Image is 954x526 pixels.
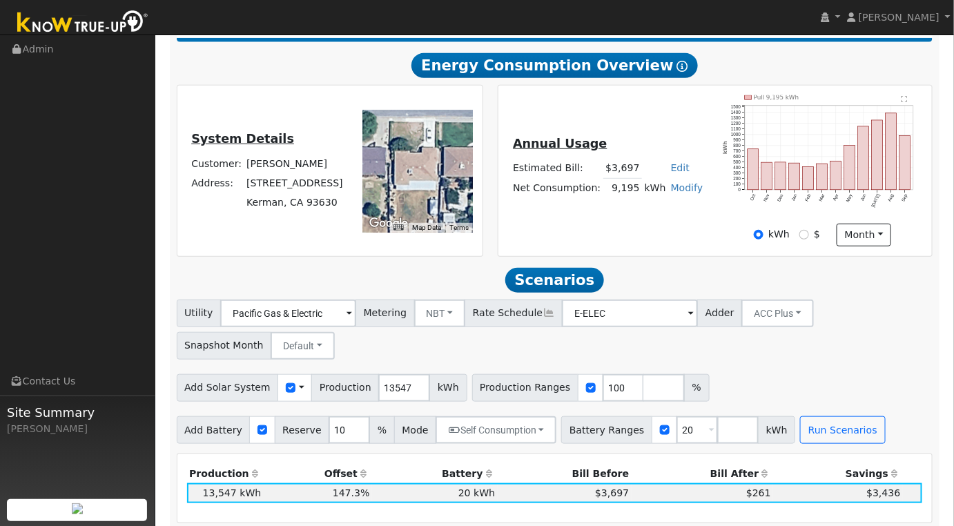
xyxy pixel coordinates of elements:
input: Select a Rate Schedule [562,300,698,327]
label: kWh [768,227,790,242]
a: Modify [671,182,703,193]
rect: onclick="" [789,164,800,191]
span: kWh [429,374,467,402]
text: Mar [818,193,826,203]
text: Oct [749,193,757,202]
span: Production Ranges [472,374,578,402]
span: Add Solar System [177,374,279,402]
span: Rate Schedule [465,300,563,327]
text: Nov [763,193,771,203]
span: Add Battery [177,416,251,444]
text: Jan [790,193,798,202]
span: Savings [846,468,888,479]
button: Keyboard shortcuts [393,223,403,233]
text: 600 [733,154,741,159]
td: [PERSON_NAME] [244,154,346,173]
span: Utility [177,300,222,327]
td: Customer: [189,154,244,173]
text: 0 [739,187,741,192]
span: 147.3% [333,487,370,498]
button: Run Scenarios [800,416,885,444]
text:  [902,96,908,103]
span: [PERSON_NAME] [859,12,940,23]
rect: onclick="" [817,164,828,191]
i: Show Help [677,61,688,72]
a: Open this area in Google Maps (opens a new window) [366,215,411,233]
text: Pull 9,195 kWh [754,94,799,101]
td: 20 kWh [372,483,498,503]
button: Self Consumption [436,416,556,444]
rect: onclick="" [844,146,855,190]
span: Scenarios [505,268,604,293]
img: Google [366,215,411,233]
span: Production [311,374,379,402]
a: Terms (opens in new tab) [449,224,469,231]
button: Map Data [412,223,441,233]
rect: onclick="" [886,113,897,190]
td: 13,547 kWh [187,483,264,503]
text: 700 [733,148,741,153]
text: 300 [733,171,741,175]
span: $3,436 [866,487,900,498]
text: Sep [901,193,909,203]
span: % [369,416,394,444]
span: Site Summary [7,403,148,422]
text: Apr [833,193,841,202]
text: [DATE] [870,193,882,208]
a: Edit [671,162,690,173]
span: Reserve [275,416,330,444]
td: kWh [642,178,668,198]
text: Jun [859,193,867,202]
span: Adder [697,300,742,327]
u: System Details [191,132,294,146]
span: % [684,374,709,402]
img: retrieve [72,503,83,514]
rect: onclick="" [899,136,911,191]
span: Mode [394,416,436,444]
span: $3,697 [595,487,629,498]
td: [STREET_ADDRESS] [244,173,346,193]
td: Kerman, CA 93630 [244,193,346,212]
td: $3,697 [603,159,642,179]
text: 400 [733,165,741,170]
text: 1200 [731,121,741,126]
button: month [837,224,891,247]
rect: onclick="" [775,162,786,190]
label: $ [814,227,820,242]
input: Select a Utility [220,300,356,327]
input: $ [799,230,809,240]
rect: onclick="" [748,149,759,190]
text: 1100 [731,126,741,131]
text: 500 [733,159,741,164]
button: NBT [414,300,466,327]
td: Address: [189,173,244,193]
text: 1000 [731,132,741,137]
td: 9,195 [603,178,642,198]
text: kWh [722,142,728,155]
text: 900 [733,137,741,142]
text: Aug [887,193,895,203]
span: kWh [758,416,795,444]
th: Production [187,464,264,483]
span: $261 [746,487,771,498]
th: Battery [372,464,498,483]
rect: onclick="" [872,120,883,190]
rect: onclick="" [761,163,772,191]
div: [PERSON_NAME] [7,422,148,436]
td: Estimated Bill: [511,159,603,179]
text: Dec [777,193,785,203]
rect: onclick="" [858,126,869,190]
span: Metering [356,300,415,327]
th: Bill After [632,464,774,483]
span: Energy Consumption Overview [411,53,697,78]
text: 1500 [731,104,741,109]
rect: onclick="" [803,167,814,190]
span: Snapshot Month [177,332,272,360]
input: kWh [754,230,763,240]
text: 800 [733,143,741,148]
text: 1300 [731,115,741,120]
th: Bill Before [498,464,632,483]
img: Know True-Up [10,8,155,39]
span: Battery Ranges [561,416,652,444]
button: ACC Plus [741,300,814,327]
